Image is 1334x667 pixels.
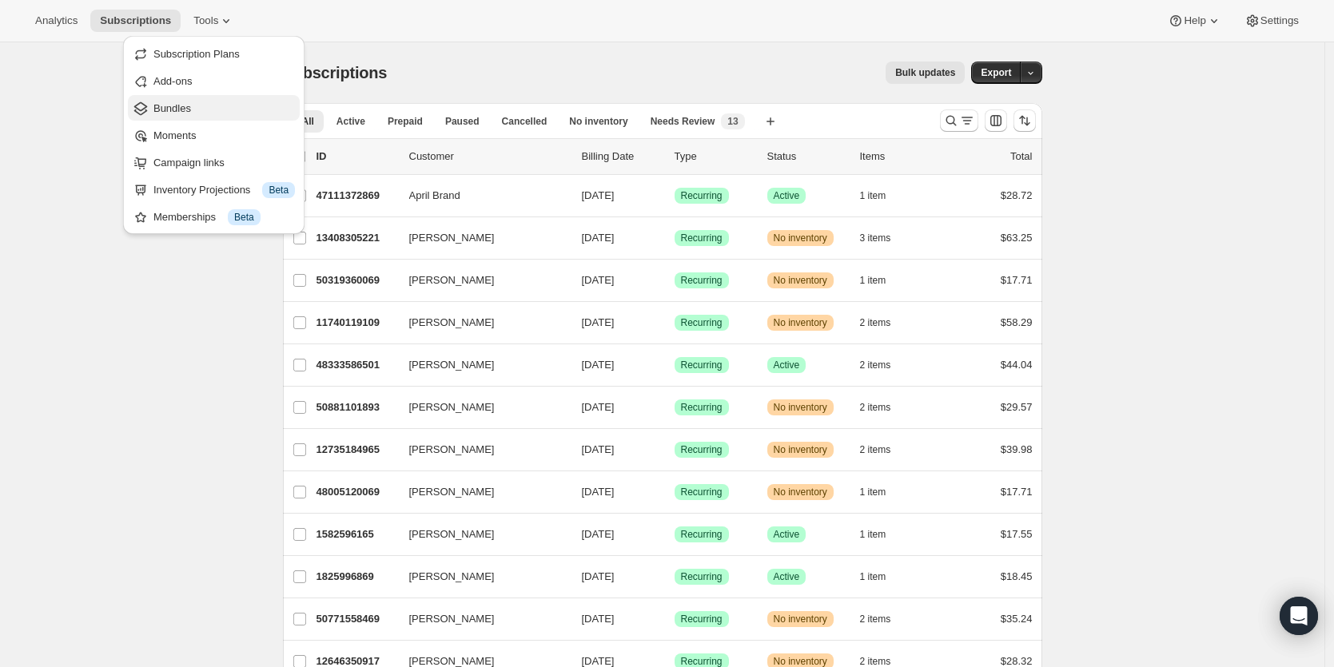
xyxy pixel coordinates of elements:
p: 48005120069 [317,484,396,500]
span: 2 items [860,443,891,456]
span: [PERSON_NAME] [409,357,495,373]
span: Recurring [681,316,723,329]
span: $18.45 [1001,570,1033,582]
p: 50881101893 [317,399,396,415]
span: Recurring [681,570,723,583]
button: Tools [184,10,244,32]
span: Campaign links [153,157,225,169]
span: 1 item [860,486,886,498]
button: Bulk updates [886,62,965,84]
span: [PERSON_NAME] [409,399,495,415]
button: [PERSON_NAME] [400,522,559,547]
span: [PERSON_NAME] [409,526,495,542]
span: Recurring [681,359,723,371]
span: $28.32 [1001,655,1033,667]
button: [PERSON_NAME] [400,310,559,335]
span: No inventory [774,232,827,244]
div: 48333586501[PERSON_NAME][DATE]SuccessRecurringSuccessActive2 items$44.04 [317,354,1033,376]
span: [DATE] [582,316,615,328]
p: 47111372869 [317,188,396,204]
span: Subscription Plans [153,48,240,60]
span: Recurring [681,401,723,414]
button: Analytics [26,10,87,32]
span: $17.55 [1001,528,1033,540]
span: No inventory [774,486,827,498]
span: 1 item [860,570,886,583]
button: Inventory Projections [128,177,300,202]
button: Create new view [758,110,783,133]
span: Export [981,66,1011,79]
span: Analytics [35,14,78,27]
button: Bundles [128,95,300,121]
div: 50771558469[PERSON_NAME][DATE]SuccessRecurringWarningNo inventory2 items$35.24 [317,608,1033,630]
span: [PERSON_NAME] [409,230,495,246]
span: [DATE] [582,443,615,455]
div: 13408305221[PERSON_NAME][DATE]SuccessRecurringWarningNo inventory3 items$63.25 [317,227,1033,249]
span: [DATE] [582,570,615,582]
span: $29.57 [1001,401,1033,413]
span: Recurring [681,486,723,498]
span: $17.71 [1001,274,1033,286]
span: [DATE] [582,401,615,413]
p: ID [317,149,396,165]
button: 2 items [860,312,909,334]
span: Subscriptions [100,14,171,27]
button: Memberships [128,204,300,229]
div: 1582596165[PERSON_NAME][DATE]SuccessRecurringSuccessActive1 item$17.55 [317,523,1033,546]
span: [DATE] [582,655,615,667]
span: $44.04 [1001,359,1033,371]
span: Prepaid [388,115,423,128]
span: 2 items [860,359,891,371]
span: Paused [445,115,480,128]
span: No inventory [774,613,827,625]
span: [DATE] [582,528,615,540]
span: 1 item [860,189,886,202]
button: 2 items [860,354,909,376]
span: Active [774,570,800,583]
div: Type [675,149,755,165]
span: 1 item [860,274,886,287]
div: Memberships [153,209,295,225]
button: Add-ons [128,68,300,93]
span: [PERSON_NAME] [409,484,495,500]
span: Settings [1260,14,1299,27]
span: Add-ons [153,75,192,87]
span: April Brand [409,188,460,204]
span: $58.29 [1001,316,1033,328]
button: Search and filter results [940,109,978,132]
p: 50771558469 [317,611,396,627]
span: Tools [193,14,218,27]
button: [PERSON_NAME] [400,395,559,420]
span: No inventory [774,316,827,329]
p: 11740119109 [317,315,396,331]
span: Active [774,528,800,541]
span: Subscriptions [283,64,388,81]
span: Bulk updates [895,66,955,79]
span: [DATE] [582,189,615,201]
button: Moments [128,122,300,148]
span: Help [1184,14,1205,27]
p: 48333586501 [317,357,396,373]
span: [PERSON_NAME] [409,315,495,331]
button: [PERSON_NAME] [400,564,559,590]
div: Items [860,149,940,165]
button: 2 items [860,396,909,419]
button: [PERSON_NAME] [400,437,559,463]
button: Subscription Plans [128,41,300,66]
span: No inventory [774,274,827,287]
span: [DATE] [582,613,615,625]
p: 1582596165 [317,526,396,542]
p: 50319360069 [317,272,396,288]
div: 47111372869April Brand[DATE]SuccessRecurringSuccessActive1 item$28.72 [317,185,1033,207]
div: Open Intercom Messenger [1280,597,1318,635]
span: Recurring [681,189,723,202]
div: IDCustomerBilling DateTypeStatusItemsTotal [317,149,1033,165]
span: [PERSON_NAME] [409,569,495,585]
span: Active [336,115,365,128]
span: [DATE] [582,274,615,286]
button: Subscriptions [90,10,181,32]
span: [DATE] [582,486,615,498]
span: No inventory [569,115,627,128]
button: [PERSON_NAME] [400,225,559,251]
button: 1 item [860,269,904,292]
